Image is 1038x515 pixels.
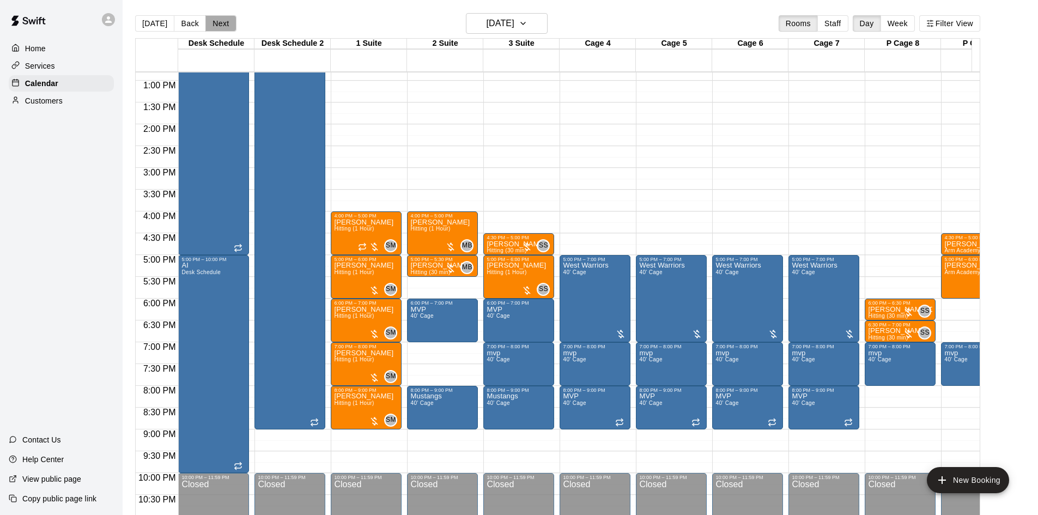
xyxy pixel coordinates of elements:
span: Hitting (30 min) [487,247,526,253]
span: MB [462,240,472,251]
span: 6:00 PM [141,299,179,308]
div: Sean Singh [918,326,931,340]
span: SM [386,240,396,251]
div: 8:00 PM – 9:00 PM: Mustangs [407,386,478,429]
span: 40' Cage [715,269,738,275]
div: 5:00 PM – 6:00 PM [334,257,398,262]
span: 40' Cage [639,269,662,275]
span: 7:30 PM [141,364,179,373]
span: 3:00 PM [141,168,179,177]
span: Sean Singh [922,326,931,340]
div: 8:00 PM – 9:00 PM: MVP [788,386,859,429]
span: SS [920,306,930,317]
div: 4:30 PM – 5:00 PM: Arm Academy Pitching Session 30 min - Pitching [941,233,1012,255]
span: Hitting (1 Hour) [334,269,374,275]
button: Week [881,15,915,32]
span: Desk Schedule [181,269,221,275]
div: 7:00 PM – 8:00 PM [792,344,856,349]
div: 7:00 PM – 8:00 PM [487,344,551,349]
span: SM [386,328,396,338]
div: Steve Malvagna [384,370,397,383]
span: Hitting (1 Hour) [487,269,526,275]
span: 5:00 PM [141,255,179,264]
span: Mike Badala [465,239,474,252]
div: 8:00 PM – 9:00 PM [715,387,780,393]
div: 5:00 PM – 10:00 PM [181,257,246,262]
div: 10:00 PM – 11:59 PM [868,475,932,480]
p: Home [25,43,46,54]
div: 7:00 PM – 8:00 PM: mvp [560,342,630,386]
div: 1 Suite [331,39,407,49]
span: Recurring event [615,418,624,427]
div: Cage 6 [712,39,788,49]
span: Recurring event [691,418,700,427]
p: Customers [25,95,63,106]
span: Sean Singh [922,305,931,318]
div: 7:00 PM – 8:00 PM: Chris Stiebel [331,342,402,386]
div: 8:00 PM – 9:00 PM: MVP [636,386,707,429]
div: 7:00 PM – 8:00 PM: mvp [788,342,859,386]
div: 4:30 PM – 5:00 PM [487,235,551,240]
div: 8:00 PM – 9:00 PM [487,387,551,393]
div: 5:00 PM – 7:00 PM [792,257,856,262]
div: 5:00 PM – 7:00 PM: West Warriors [712,255,783,342]
div: 4:00 PM – 5:00 PM: Hitting (1 Hour) [407,211,478,255]
span: 40' Cage [639,400,662,406]
div: 7:00 PM – 8:00 PM [868,344,932,349]
div: 10:00 PM – 11:59 PM [715,475,780,480]
span: SS [920,328,930,338]
div: 2 Suite [407,39,483,49]
div: 6:00 PM – 7:00 PM [487,300,551,306]
span: 40' Cage [639,356,662,362]
span: Sean Singh [541,239,550,252]
span: Steve Malvagna [389,414,397,427]
span: Hitting (30 min) [868,335,908,341]
div: 10:00 PM – 11:59 PM [563,475,627,480]
span: 5:30 PM [141,277,179,286]
span: Recurring event [768,418,776,427]
div: 8:00 PM – 9:00 PM [563,387,627,393]
span: 6:30 PM [141,320,179,330]
span: Recurring event [310,418,319,427]
div: Mike Badala [460,261,474,274]
div: 6:30 PM – 7:00 PM [868,322,932,328]
span: Hitting (1 Hour) [334,226,374,232]
div: 7:00 PM – 8:00 PM [334,344,398,349]
div: 5:00 PM – 7:00 PM: West Warriors [636,255,707,342]
span: 40' Cage [410,400,433,406]
div: 10:00 PM – 11:59 PM [410,475,475,480]
div: 6:00 PM – 7:00 PM [410,300,475,306]
a: Calendar [9,75,114,92]
div: 5:00 PM – 6:00 PM [487,257,551,262]
div: 5:00 PM – 6:00 PM: Hitting (1 Hour) [483,255,554,299]
span: Recurring event [358,243,367,251]
span: 8:30 PM [141,408,179,417]
span: 40' Cage [487,400,509,406]
div: 8:00 PM – 9:00 PM: Mustangs [483,386,554,429]
span: Hitting (30 min) [868,313,908,319]
div: 7:00 PM – 8:00 PM: mvp [483,342,554,386]
p: View public page [22,474,81,484]
span: 9:30 PM [141,451,179,461]
div: Desk Schedule 2 [254,39,331,49]
div: Steve Malvagna [384,283,397,296]
div: 6:00 PM – 7:00 PM: MVP [483,299,554,342]
p: Copy public page link [22,493,96,504]
div: 5:00 PM – 5:30 PM [410,257,475,262]
span: MB [462,262,472,273]
div: Home [9,40,114,57]
div: Customers [9,93,114,109]
div: 7:00 PM – 8:00 PM: mvp [865,342,936,386]
span: 40' Cage [792,269,815,275]
span: SS [539,284,548,295]
span: Recurring event [844,418,853,427]
div: 8:00 PM – 9:00 PM [639,387,703,393]
div: 4:00 PM – 5:00 PM [334,213,398,219]
button: Back [174,15,206,32]
span: 40' Cage [487,313,509,319]
span: Hitting (1 Hour) [410,226,450,232]
div: 8:00 PM – 9:00 PM: MVP [712,386,783,429]
span: 2:00 PM [141,124,179,134]
span: SM [386,415,396,426]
